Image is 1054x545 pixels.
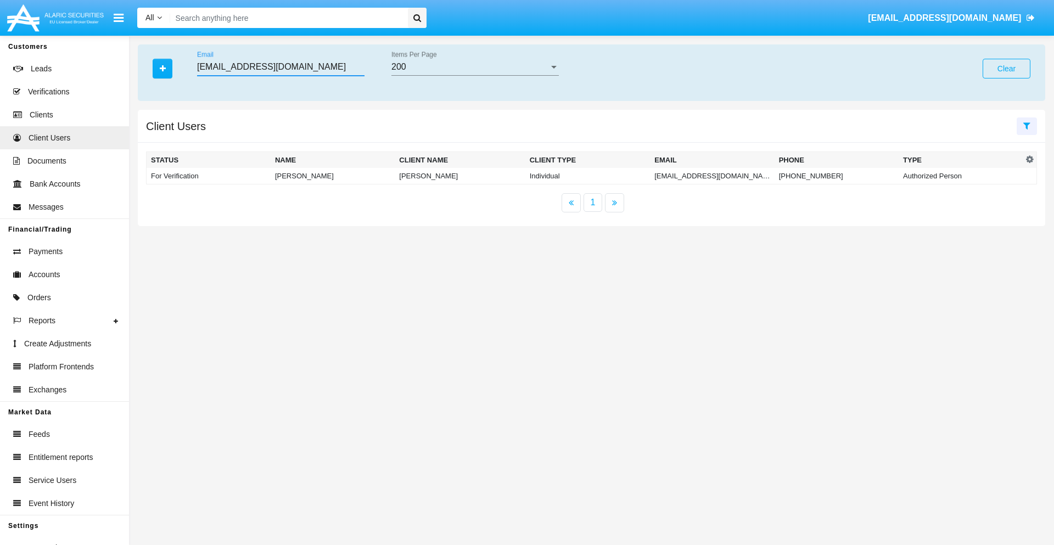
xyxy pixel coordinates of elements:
span: Clients [30,109,53,121]
span: Client Users [29,132,70,144]
input: Search [170,8,404,28]
th: Type [899,152,1023,168]
th: Status [147,152,271,168]
td: Individual [525,168,651,184]
a: [EMAIL_ADDRESS][DOMAIN_NAME] [863,3,1040,33]
span: Verifications [28,86,69,98]
a: All [137,12,170,24]
span: Payments [29,246,63,257]
span: Messages [29,201,64,213]
td: Authorized Person [899,168,1023,184]
td: For Verification [147,168,271,184]
td: [EMAIL_ADDRESS][DOMAIN_NAME] [650,168,774,184]
img: Logo image [5,2,105,34]
span: Leads [31,63,52,75]
button: Clear [983,59,1030,78]
span: Bank Accounts [30,178,81,190]
th: Client Name [395,152,525,168]
th: Name [271,152,395,168]
span: Documents [27,155,66,167]
span: Reports [29,315,55,327]
h5: Client Users [146,122,206,131]
span: Exchanges [29,384,66,396]
td: [PHONE_NUMBER] [775,168,899,184]
span: [EMAIL_ADDRESS][DOMAIN_NAME] [868,13,1021,23]
span: Platform Frontends [29,361,94,373]
th: Client Type [525,152,651,168]
span: Event History [29,498,74,509]
span: Service Users [29,475,76,486]
span: All [145,13,154,22]
nav: paginator [138,193,1045,212]
th: Phone [775,152,899,168]
span: Accounts [29,269,60,280]
span: Create Adjustments [24,338,91,350]
th: Email [650,152,774,168]
span: Entitlement reports [29,452,93,463]
span: 200 [391,62,406,71]
span: Orders [27,292,51,304]
span: Feeds [29,429,50,440]
td: [PERSON_NAME] [395,168,525,184]
td: [PERSON_NAME] [271,168,395,184]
